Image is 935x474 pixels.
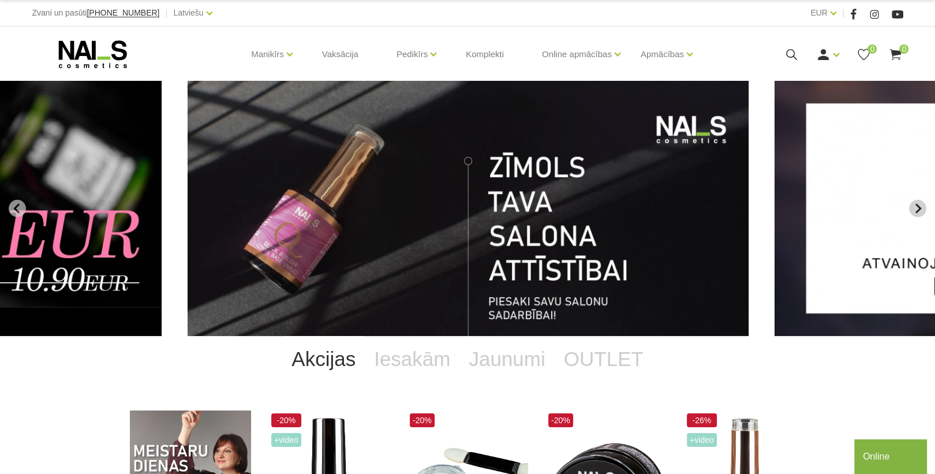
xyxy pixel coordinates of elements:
[687,433,717,447] span: +Video
[173,6,203,20] a: Latviešu
[899,44,908,54] span: 0
[857,47,871,62] a: 0
[251,31,284,77] a: Manikīrs
[687,413,717,427] span: -26%
[867,44,877,54] span: 0
[188,81,749,336] li: 12 of 12
[909,200,926,217] button: Go to first slide
[9,200,26,217] button: Previous slide
[87,8,159,17] span: [PHONE_NUMBER]
[32,6,160,20] div: Zvani un pasūti
[810,6,828,20] a: EUR
[397,31,428,77] a: Pedikīrs
[87,9,159,17] a: [PHONE_NUMBER]
[641,31,684,77] a: Apmācības
[282,336,365,382] a: Akcijas
[457,27,513,82] a: Komplekti
[542,31,612,77] a: Online apmācības
[842,6,844,20] span: |
[548,413,573,427] span: -20%
[459,336,554,382] a: Jaunumi
[555,336,653,382] a: OUTLET
[410,413,435,427] span: -20%
[271,433,301,447] span: +Video
[313,27,368,82] a: Vaksācija
[365,336,459,382] a: Iesakām
[271,413,301,427] span: -20%
[888,47,903,62] a: 0
[165,6,167,20] span: |
[854,437,929,474] iframe: chat widget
